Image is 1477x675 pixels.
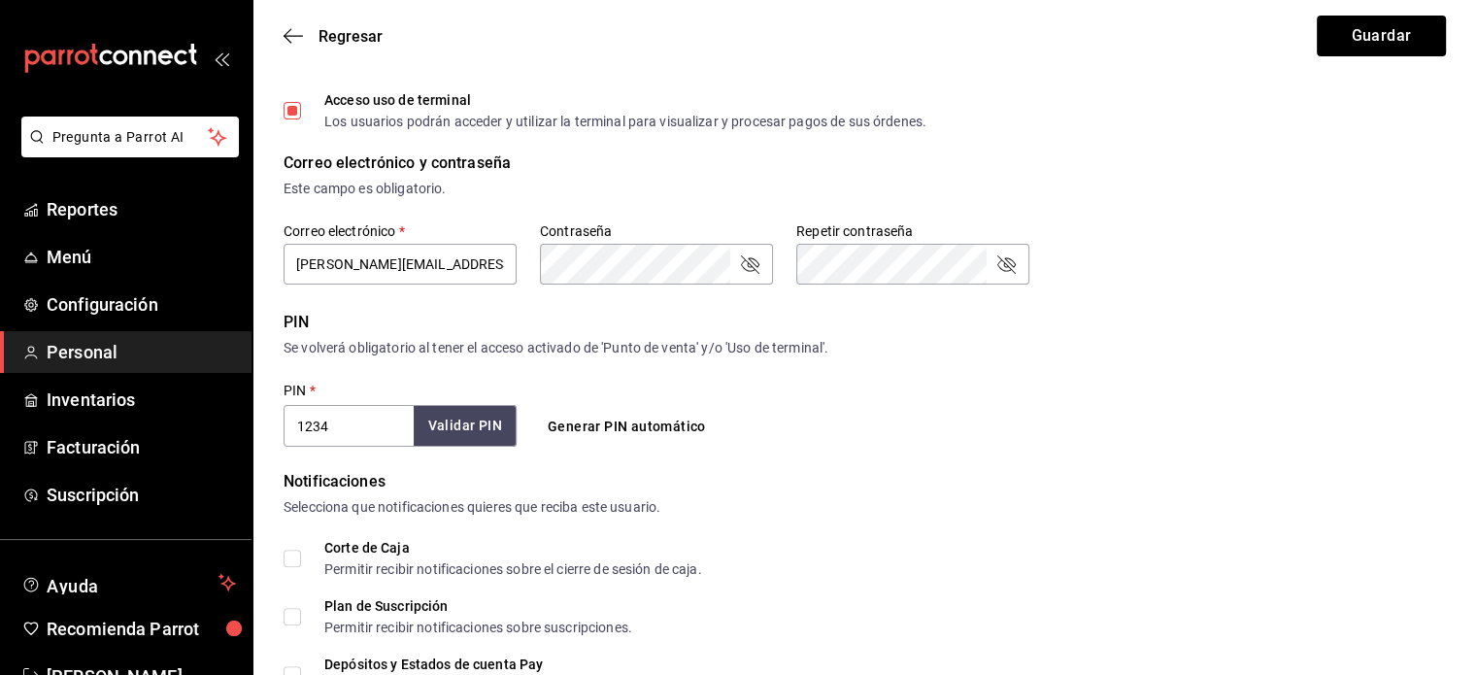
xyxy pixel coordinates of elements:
[47,387,236,413] span: Inventarios
[738,253,761,276] button: passwordField
[284,311,1446,334] div: PIN
[284,405,414,446] input: 3 a 6 dígitos
[47,571,211,594] span: Ayuda
[284,470,1446,493] div: Notificaciones
[324,599,632,613] div: Plan de Suscripción
[324,115,926,128] div: Los usuarios podrán acceder y utilizar la terminal para visualizar y procesar pagos de sus órdenes.
[47,434,236,460] span: Facturación
[47,196,236,222] span: Reportes
[284,497,1446,518] div: Selecciona que notificaciones quieres que reciba este usuario.
[324,621,632,634] div: Permitir recibir notificaciones sobre suscripciones.
[324,658,994,671] div: Depósitos y Estados de cuenta Pay
[284,224,517,238] label: Correo electrónico
[324,541,702,555] div: Corte de Caja
[214,51,229,66] button: open_drawer_menu
[47,482,236,508] span: Suscripción
[47,616,236,642] span: Recomienda Parrot
[47,339,236,365] span: Personal
[284,338,1446,358] div: Se volverá obligatorio al tener el acceso activado de 'Punto de venta' y/o 'Uso de terminal'.
[14,141,239,161] a: Pregunta a Parrot AI
[284,244,517,285] input: ejemplo@gmail.com
[284,384,316,397] label: PIN
[47,244,236,270] span: Menú
[21,117,239,157] button: Pregunta a Parrot AI
[796,224,1029,238] label: Repetir contraseña
[994,253,1018,276] button: passwordField
[324,93,926,107] div: Acceso uso de terminal
[1317,16,1446,56] button: Guardar
[414,405,517,447] button: Validar PIN
[284,27,383,46] button: Regresar
[319,27,383,46] span: Regresar
[52,127,209,148] span: Pregunta a Parrot AI
[284,152,1446,175] div: Correo electrónico y contraseña
[284,179,1446,199] div: Este campo es obligatorio.
[47,291,236,318] span: Configuración
[324,562,702,576] div: Permitir recibir notificaciones sobre el cierre de sesión de caja.
[540,409,714,445] button: Generar PIN automático
[540,224,773,238] label: Contraseña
